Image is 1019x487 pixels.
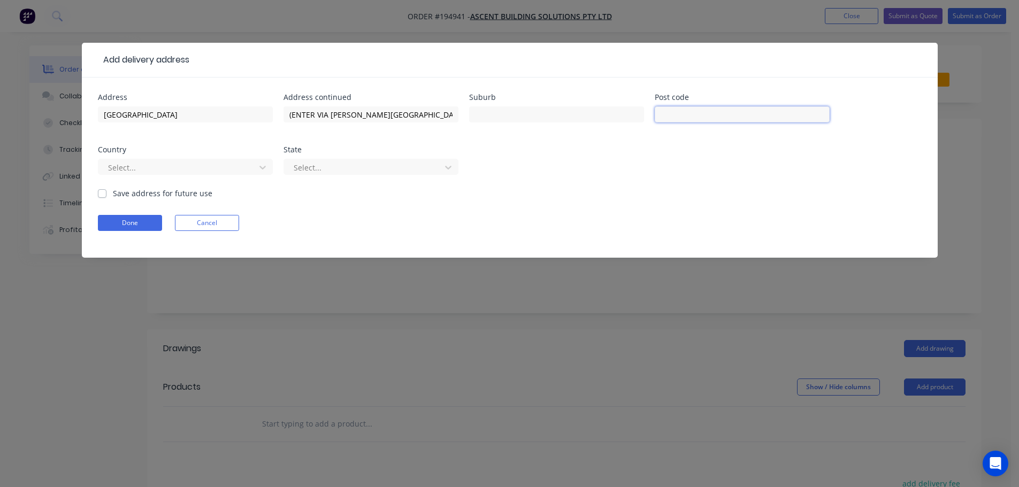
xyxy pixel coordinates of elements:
div: State [284,146,458,153]
button: Cancel [175,215,239,231]
div: Open Intercom Messenger [983,451,1008,476]
div: Address [98,94,273,101]
div: Post code [655,94,830,101]
div: Suburb [469,94,644,101]
label: Save address for future use [113,188,212,199]
div: Add delivery address [98,53,189,66]
div: Country [98,146,273,153]
button: Done [98,215,162,231]
div: Address continued [284,94,458,101]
